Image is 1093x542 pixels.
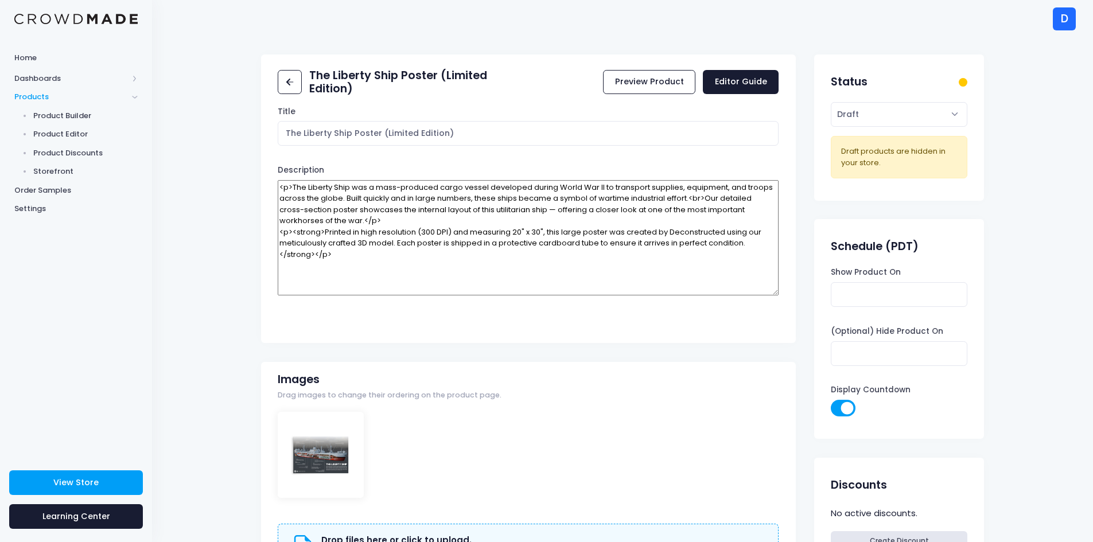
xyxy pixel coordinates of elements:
span: Order Samples [14,185,138,196]
a: Learning Center [9,504,143,529]
span: Storefront [33,166,138,177]
span: View Store [53,477,99,488]
h2: Schedule (PDT) [831,240,919,253]
h2: Discounts [831,478,887,492]
span: Products [14,91,128,103]
textarea: <p>The Liberty Ship was a mass-produced cargo vessel developed during World War II to transport s... [278,180,779,295]
h2: The Liberty Ship Poster (Limited Edition) [309,69,528,96]
label: Show Product On [831,267,901,278]
div: D [1053,7,1076,30]
span: Dashboards [14,73,128,84]
span: Product Editor [33,128,138,140]
label: Description [278,165,324,176]
a: Preview Product [603,70,695,95]
label: (Optional) Hide Product On [831,326,943,337]
a: Editor Guide [703,70,779,95]
span: Product Discounts [33,147,138,159]
h2: Status [831,75,868,88]
label: Title [278,106,295,118]
span: Product Builder [33,110,138,122]
h2: Images [278,373,320,386]
span: Settings [14,203,138,215]
div: No active discounts. [831,505,967,522]
span: Home [14,52,138,64]
div: Draft products are hidden in your store. [841,146,958,168]
span: Learning Center [42,510,110,522]
span: Drag images to change their ordering on the product page. [278,390,501,401]
label: Display Countdown [831,384,911,396]
img: Logo [14,14,138,25]
a: View Store [9,470,143,495]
